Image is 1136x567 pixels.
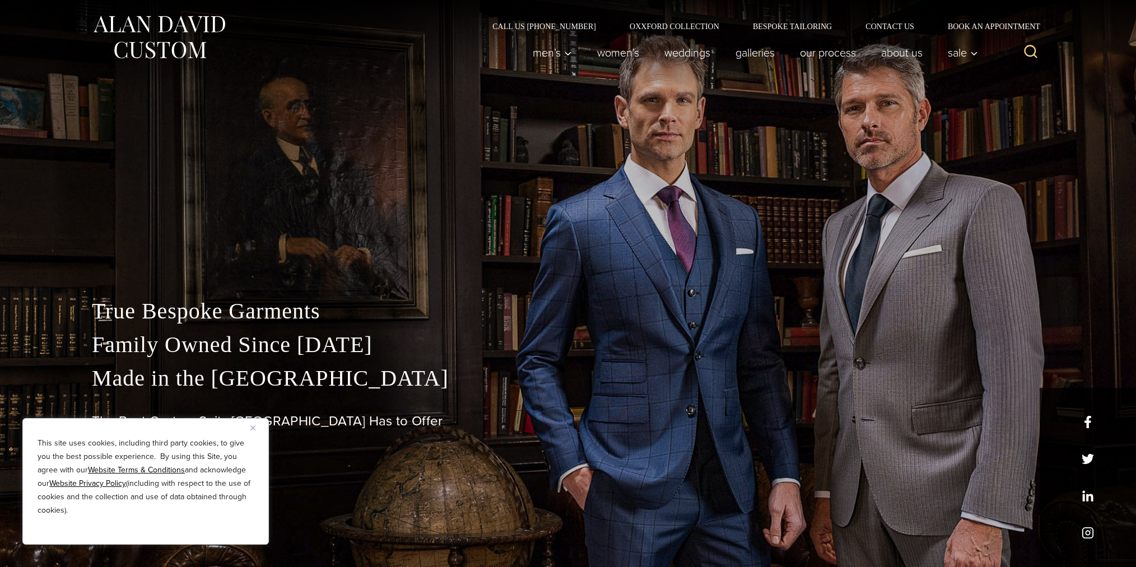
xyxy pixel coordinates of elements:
a: instagram [1082,527,1094,539]
nav: Secondary Navigation [476,22,1044,30]
a: Women’s [585,41,652,64]
button: Close [250,421,264,434]
a: Oxxford Collection [613,22,736,30]
a: About Us [869,41,935,64]
img: Close [250,425,255,430]
a: x/twitter [1082,453,1094,465]
nav: Primary Navigation [520,41,984,64]
a: Contact Us [849,22,931,30]
a: Call Us [PHONE_NUMBER] [476,22,613,30]
a: Website Privacy Policy [49,477,126,489]
a: linkedin [1082,490,1094,502]
a: Bespoke Tailoring [736,22,849,30]
span: Men’s [533,47,572,58]
a: weddings [652,41,723,64]
a: facebook [1082,416,1094,428]
p: True Bespoke Garments Family Owned Since [DATE] Made in the [GEOGRAPHIC_DATA] [92,294,1044,395]
button: View Search Form [1017,39,1044,66]
p: This site uses cookies, including third party cookies, to give you the best possible experience. ... [38,437,254,517]
span: Sale [948,47,978,58]
a: Book an Appointment [931,22,1044,30]
a: Galleries [723,41,788,64]
a: Our Process [788,41,869,64]
h1: The Best Custom Suits [GEOGRAPHIC_DATA] Has to Offer [92,413,1044,429]
a: Website Terms & Conditions [88,464,185,476]
img: Alan David Custom [92,12,226,62]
